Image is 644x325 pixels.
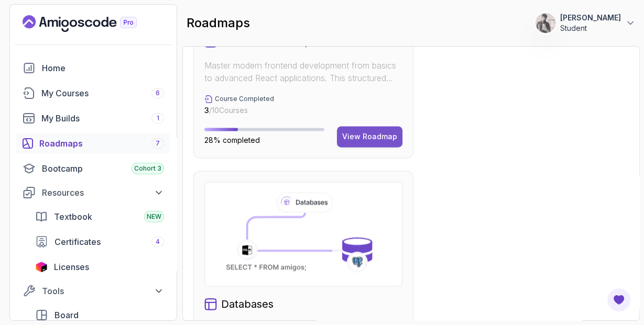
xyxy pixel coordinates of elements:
[23,15,161,32] a: Landing page
[134,164,161,173] span: Cohort 3
[54,309,79,321] span: Board
[16,183,170,202] button: Resources
[204,106,209,115] span: 3
[16,133,170,154] a: roadmaps
[536,13,555,33] img: user profile image
[42,62,164,74] div: Home
[29,256,170,277] a: licenses
[35,262,48,272] img: jetbrains icon
[157,114,159,122] span: 1
[535,13,636,33] button: user profile image[PERSON_NAME]Student
[187,15,250,31] h2: roadmaps
[41,112,164,125] div: My Builds
[337,126,402,147] button: View Roadmap
[147,212,161,221] span: NEW
[39,137,164,150] div: Roadmaps
[342,131,397,142] div: View Roadmap
[29,206,170,227] a: textbook
[156,139,160,148] span: 7
[204,136,260,144] span: 28% completed
[41,87,164,99] div: My Courses
[560,13,621,23] p: [PERSON_NAME]
[560,23,621,33] p: Student
[16,282,170,300] button: Tools
[156,89,160,97] span: 6
[204,59,402,84] p: Master modern frontend development from basics to advanced React applications. This structured le...
[16,158,170,179] a: bootcamp
[54,261,89,273] span: Licenses
[42,285,164,297] div: Tools
[29,231,170,252] a: certificates
[204,105,274,116] p: / 10 Courses
[16,108,170,129] a: builds
[215,95,274,103] p: Course Completed
[16,83,170,104] a: courses
[221,297,274,311] h2: Databases
[54,210,92,223] span: Textbook
[606,287,631,312] button: Open Feedback Button
[42,162,164,175] div: Bootcamp
[54,236,101,248] span: Certificates
[156,238,160,246] span: 4
[16,58,170,79] a: home
[42,186,164,199] div: Resources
